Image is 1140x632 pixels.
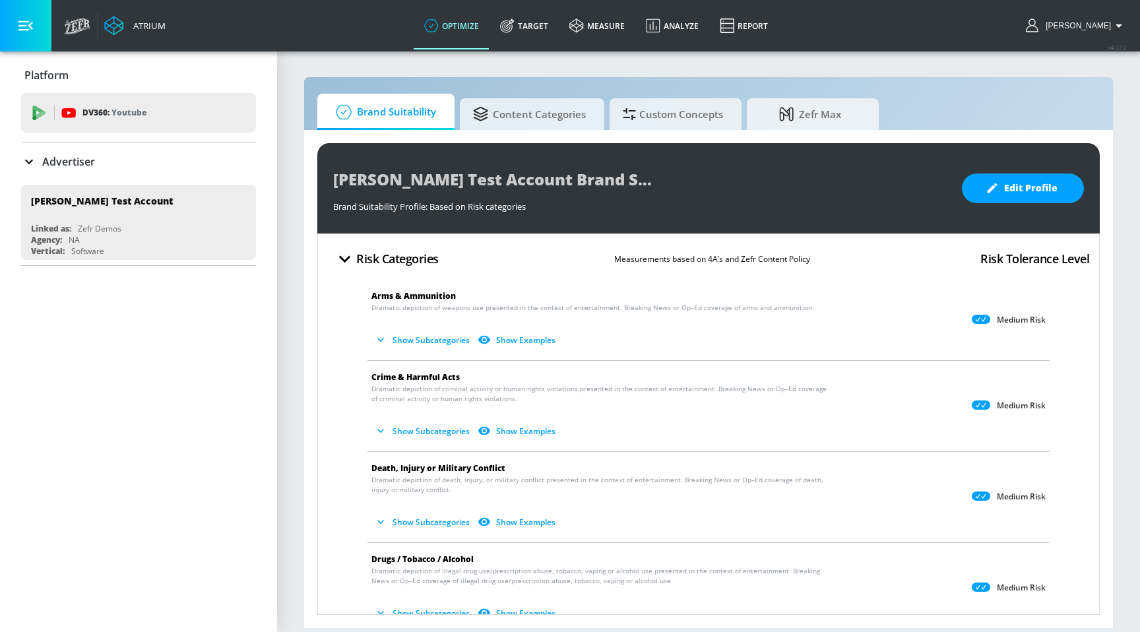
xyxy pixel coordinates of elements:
button: Show Subcategories [371,602,475,624]
span: v 4.22.2 [1108,44,1127,51]
a: optimize [414,2,490,49]
p: Platform [24,68,69,82]
span: Custom Concepts [623,98,723,130]
h4: Risk Categories [356,249,439,268]
button: Show Examples [475,420,561,442]
a: measure [559,2,635,49]
span: Dramatic depiction of illegal drug use/prescription abuse, tobacco, vaping or alcohol use present... [371,566,829,586]
div: Software [71,245,104,257]
div: [PERSON_NAME] Test AccountLinked as:Zefr DemosAgency:NAVertical:Software [21,185,256,260]
a: Target [490,2,559,49]
p: Medium Risk [997,491,1046,502]
p: Measurements based on 4A’s and Zefr Content Policy [614,252,810,266]
div: Agency: [31,234,62,245]
span: Crime & Harmful Acts [371,371,460,383]
div: Advertiser [21,143,256,180]
span: Brand Suitability [331,96,436,128]
button: Show Examples [475,602,561,624]
button: Show Subcategories [371,420,475,442]
p: Medium Risk [997,315,1046,325]
span: Zefr Max [760,98,860,130]
p: Medium Risk [997,400,1046,411]
a: Report [709,2,778,49]
span: Content Categories [473,98,586,130]
div: Brand Suitability Profile: Based on Risk categories [333,194,949,212]
p: Advertiser [42,154,95,169]
p: DV360: [82,106,146,120]
span: Dramatic depiction of weapons use presented in the context of entertainment. Breaking News or Op–... [371,303,814,313]
p: Youtube [111,106,146,119]
span: Dramatic depiction of criminal activity or human rights violations presented in the context of en... [371,384,829,404]
span: Death, Injury or Military Conflict [371,462,505,474]
div: [PERSON_NAME] Test Account [31,195,173,207]
div: Atrium [128,20,166,32]
button: Show Examples [475,329,561,351]
span: login as: uyen.hoang@zefr.com [1040,21,1111,30]
div: Zefr Demos [78,223,121,234]
button: Risk Categories [328,243,444,274]
button: Show Subcategories [371,511,475,533]
div: DV360: Youtube [21,93,256,133]
div: NA [69,234,80,245]
button: Edit Profile [962,174,1084,203]
h4: Risk Tolerance Level [980,249,1089,268]
button: [PERSON_NAME] [1026,18,1127,34]
div: Linked as: [31,223,71,234]
span: Edit Profile [988,180,1058,197]
div: Platform [21,57,256,94]
a: Analyze [635,2,709,49]
div: Vertical: [31,245,65,257]
p: Medium Risk [997,583,1046,593]
span: Arms & Ammunition [371,290,456,301]
a: Atrium [104,16,166,36]
span: Dramatic depiction of death, injury, or military conflict presented in the context of entertainme... [371,475,829,495]
button: Show Subcategories [371,329,475,351]
span: Drugs / Tobacco / Alcohol [371,553,474,565]
button: Show Examples [475,511,561,533]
